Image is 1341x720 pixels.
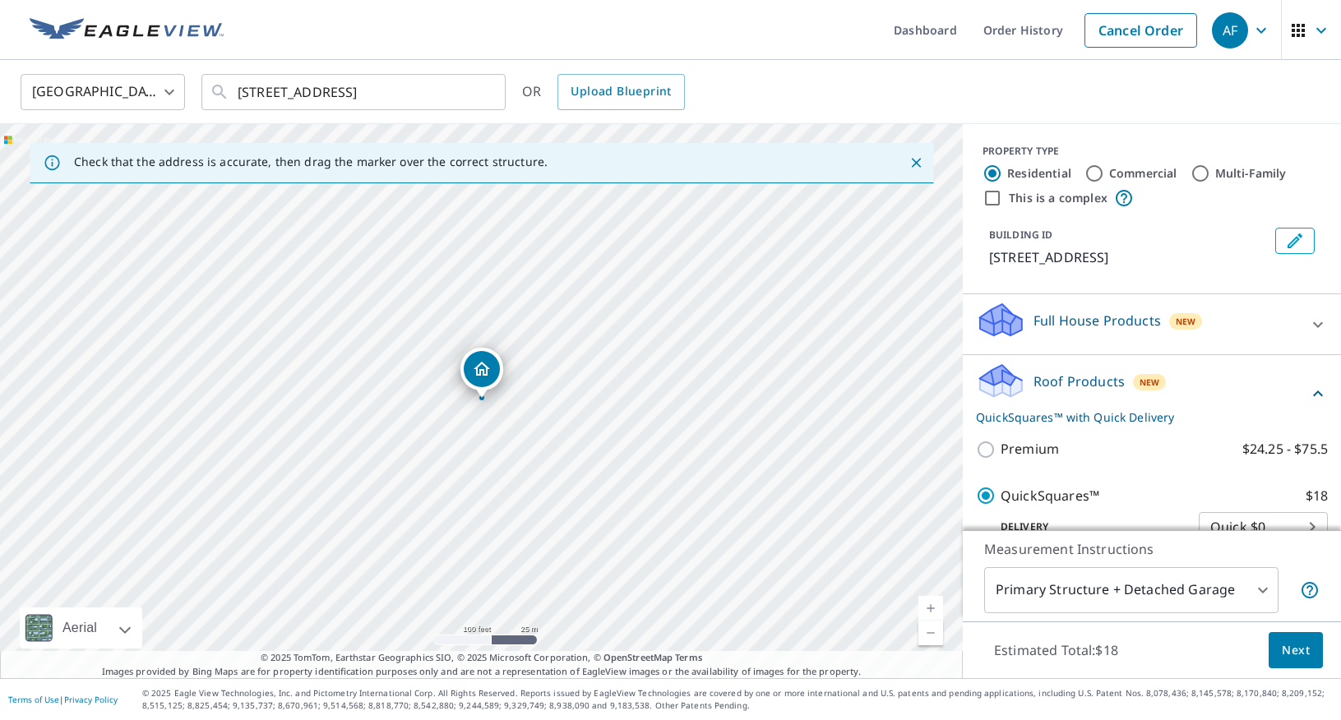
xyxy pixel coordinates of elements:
p: | [8,695,118,704]
label: Multi-Family [1215,165,1287,182]
a: OpenStreetMap [603,651,673,663]
label: Commercial [1109,165,1177,182]
div: [GEOGRAPHIC_DATA] [21,69,185,115]
span: New [1140,376,1160,389]
span: Upload Blueprint [571,81,671,102]
p: Measurement Instructions [984,539,1320,559]
div: Roof ProductsNewQuickSquares™ with Quick Delivery [976,362,1328,426]
p: Premium [1001,439,1059,459]
a: Privacy Policy [64,694,118,705]
p: Check that the address is accurate, then drag the marker over the correct structure. [74,155,548,169]
label: Residential [1007,165,1071,182]
div: Quick $0 [1199,504,1328,550]
div: Primary Structure + Detached Garage [984,567,1279,613]
div: Dropped pin, building 1, Residential property, 10530 State Route 295 Grand Rapids, OH 43522 [460,348,503,399]
button: Close [905,152,927,173]
div: Aerial [58,607,102,648]
button: Edit building 1 [1275,228,1315,254]
a: Cancel Order [1084,13,1197,48]
button: Next [1269,632,1323,669]
p: QuickSquares™ [1001,486,1099,506]
p: $18 [1306,486,1328,506]
span: © 2025 TomTom, Earthstar Geographics SIO, © 2025 Microsoft Corporation, © [261,651,702,665]
p: Roof Products [1033,372,1125,391]
a: Terms of Use [8,694,59,705]
img: EV Logo [30,18,224,43]
p: Delivery [976,519,1199,534]
div: OR [522,74,685,110]
a: Upload Blueprint [557,74,684,110]
a: Terms [675,651,702,663]
input: Search by address or latitude-longitude [238,69,472,115]
div: PROPERTY TYPE [983,144,1321,159]
p: Full House Products [1033,311,1161,330]
span: New [1176,315,1196,328]
p: Estimated Total: $18 [981,632,1131,668]
div: Aerial [20,607,142,648]
a: Current Level 18, Zoom In [918,596,943,621]
p: [STREET_ADDRESS] [989,247,1269,267]
div: Full House ProductsNew [976,301,1328,348]
p: © 2025 Eagle View Technologies, Inc. and Pictometry International Corp. All Rights Reserved. Repo... [142,687,1333,712]
p: $24.25 - $75.5 [1242,439,1328,459]
span: Your report will include the primary structure and a detached garage if one exists. [1300,580,1320,600]
label: This is a complex [1009,190,1107,206]
div: AF [1212,12,1248,48]
span: Next [1282,640,1310,661]
a: Current Level 18, Zoom Out [918,621,943,645]
p: BUILDING ID [989,228,1052,242]
p: QuickSquares™ with Quick Delivery [976,408,1308,426]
